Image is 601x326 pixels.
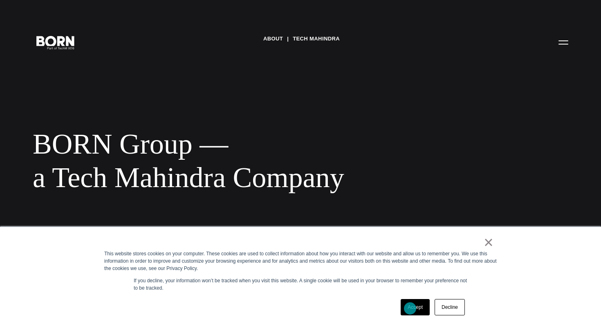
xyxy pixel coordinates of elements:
[484,239,493,246] a: ×
[104,250,497,272] div: This website stores cookies on your computer. These cookies are used to collect information about...
[401,299,430,315] a: Accept
[554,33,573,51] button: Open
[263,33,283,45] a: About
[134,277,467,292] p: If you decline, your information won’t be tracked when you visit this website. A single cookie wi...
[435,299,465,315] a: Decline
[33,127,499,194] div: BORN Group — a Tech Mahindra Company
[293,33,340,45] a: Tech Mahindra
